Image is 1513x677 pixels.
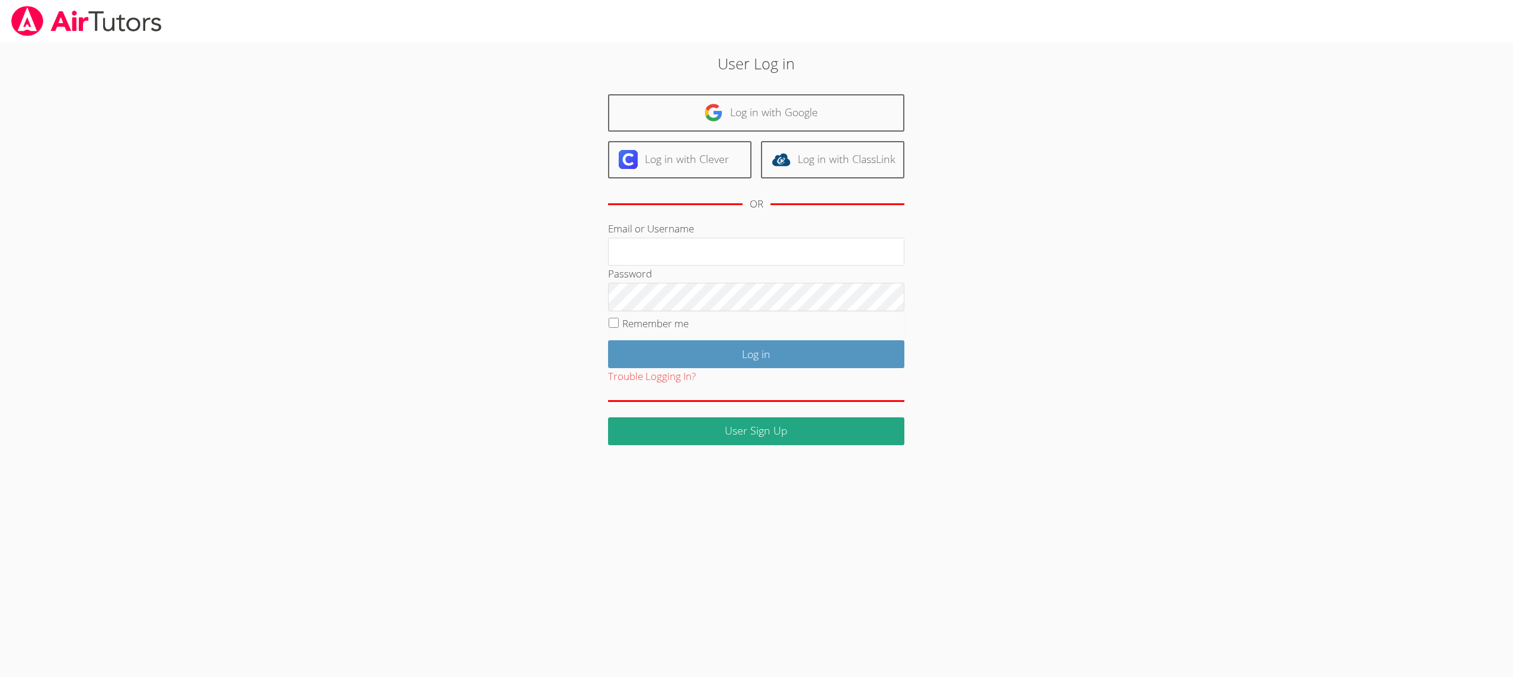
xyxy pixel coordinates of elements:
a: Log in with ClassLink [761,141,904,178]
img: airtutors_banner-c4298cdbf04f3fff15de1276eac7730deb9818008684d7c2e4769d2f7ddbe033.png [10,6,163,36]
button: Trouble Logging In? [608,368,696,385]
div: OR [750,196,763,213]
label: Email or Username [608,222,694,235]
h2: User Log in [348,52,1165,75]
a: Log in with Google [608,94,904,132]
label: Password [608,267,652,280]
a: Log in with Clever [608,141,751,178]
input: Log in [608,340,904,368]
img: classlink-logo-d6bb404cc1216ec64c9a2012d9dc4662098be43eaf13dc465df04b49fa7ab582.svg [772,150,791,169]
img: google-logo-50288ca7cdecda66e5e0955fdab243c47b7ad437acaf1139b6f446037453330a.svg [704,103,723,122]
a: User Sign Up [608,417,904,445]
label: Remember me [622,317,689,330]
img: clever-logo-6eab21bc6e7a338710f1a6ff85c0baf02591cd810cc4098c63d3a4b26e2feb20.svg [619,150,638,169]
